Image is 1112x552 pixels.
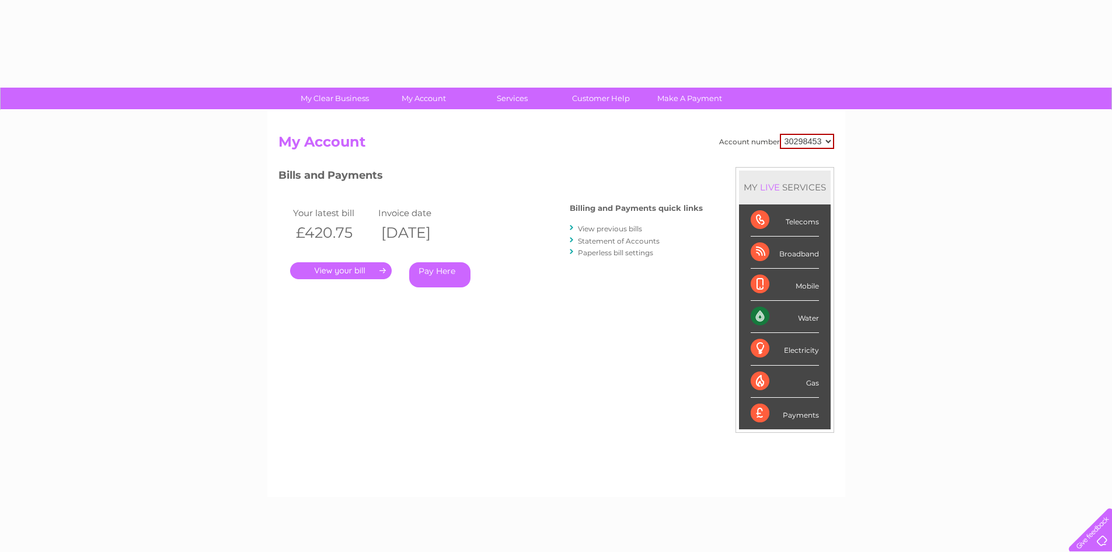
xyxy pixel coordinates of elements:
[758,182,782,193] div: LIVE
[751,333,819,365] div: Electricity
[287,88,383,109] a: My Clear Business
[739,171,831,204] div: MY SERVICES
[278,167,703,188] h3: Bills and Payments
[751,398,819,429] div: Payments
[290,221,375,245] th: £420.75
[375,221,461,245] th: [DATE]
[751,204,819,237] div: Telecoms
[409,262,470,287] a: Pay Here
[578,248,653,257] a: Paperless bill settings
[751,269,819,301] div: Mobile
[553,88,649,109] a: Customer Help
[751,237,819,269] div: Broadband
[375,205,461,221] td: Invoice date
[751,366,819,398] div: Gas
[278,134,834,156] h2: My Account
[578,224,642,233] a: View previous bills
[464,88,560,109] a: Services
[375,88,472,109] a: My Account
[751,301,819,333] div: Water
[642,88,738,109] a: Make A Payment
[719,134,834,149] div: Account number
[290,205,375,221] td: Your latest bill
[290,262,392,279] a: .
[570,204,703,213] h4: Billing and Payments quick links
[578,237,660,245] a: Statement of Accounts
